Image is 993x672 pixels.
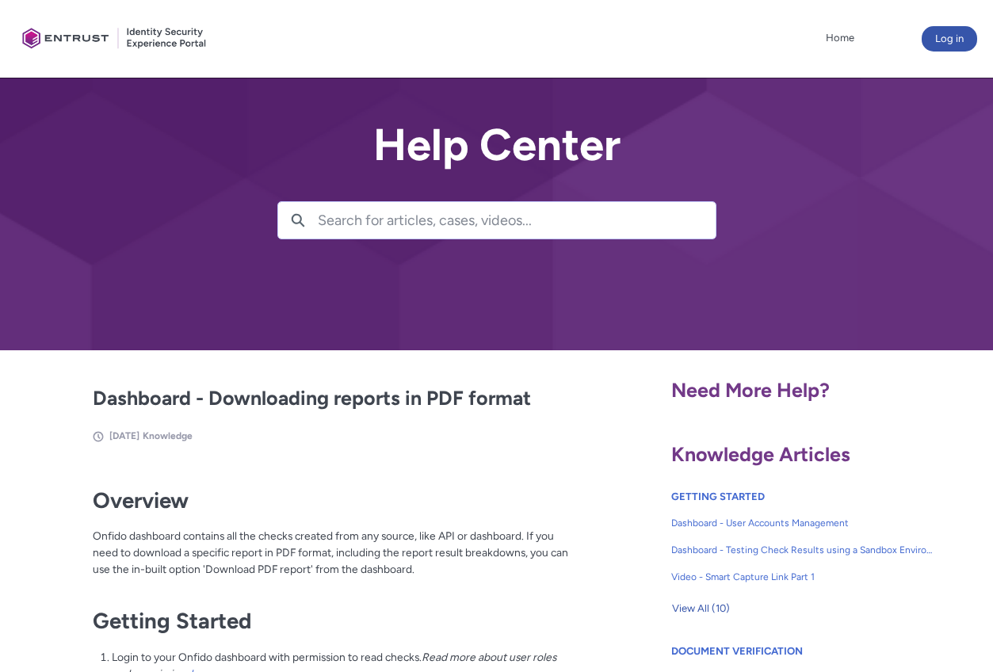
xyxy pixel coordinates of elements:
[109,430,139,441] span: [DATE]
[672,597,730,620] span: View All (10)
[671,570,934,584] span: Video - Smart Capture Link Part 1
[277,120,716,170] h2: Help Center
[318,202,716,239] input: Search for articles, cases, videos...
[671,536,934,563] a: Dashboard - Testing Check Results using a Sandbox Environment
[93,487,189,514] strong: Overview
[93,528,569,594] p: Onfido dashboard contains all the checks created from any source, like API or dashboard. If you n...
[671,596,731,621] button: View All (10)
[671,645,803,657] a: DOCUMENT VERIFICATION
[93,384,569,414] h2: Dashboard - Downloading reports in PDF format
[671,491,765,502] a: GETTING STARTED
[671,516,934,530] span: Dashboard - User Accounts Management
[93,608,251,634] strong: Getting Started
[671,510,934,536] a: Dashboard - User Accounts Management
[922,26,977,52] button: Log in
[671,543,934,557] span: Dashboard - Testing Check Results using a Sandbox Environment
[671,378,830,402] span: Need More Help?
[671,442,850,466] span: Knowledge Articles
[671,563,934,590] a: Video - Smart Capture Link Part 1
[278,202,318,239] button: Search
[822,26,858,50] a: Home
[143,429,193,443] li: Knowledge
